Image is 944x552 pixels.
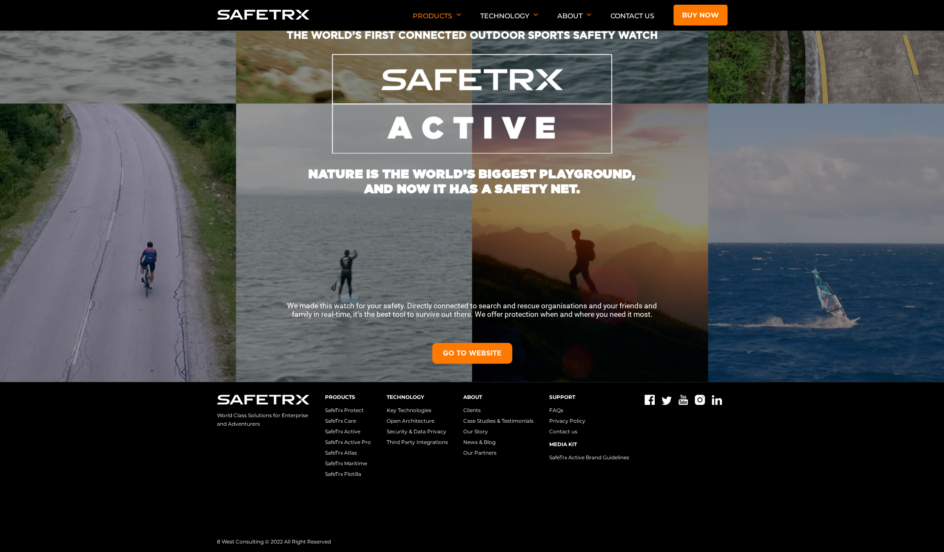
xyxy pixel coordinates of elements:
img: Logo SafeTrx [217,10,310,20]
h1: NATURE IS THE WORLD’S BIGGEST PLAYGROUND, AND NOW IT HAS A SAFETY NET. [302,154,642,196]
a: FAQs [549,407,563,413]
img: Arrow down icon [533,13,538,16]
img: Arrow down icon [587,13,591,16]
p: Technology [480,12,538,31]
img: Facebook icon [645,395,655,405]
a: SafeTrx Care [325,418,356,424]
a: Our Partners [463,450,496,456]
a: News & Blog [463,439,496,445]
img: Instagram icon [695,395,705,405]
a: SafeTrx Maritime [325,460,367,467]
a: Contact us [549,428,577,435]
a: Third Party Integrations [387,439,448,445]
a: Clients [463,407,481,413]
h3: Technology [387,395,448,400]
a: Key Technologies [387,407,431,413]
a: SafeTrx Active [325,428,360,435]
a: SafeTrx Atlas [325,450,357,456]
img: Safetrx logo [217,395,310,404]
a: SafeTrx Protect [325,407,364,413]
p: About [557,12,591,31]
a: SafeTrx Active Brand Guidelines [549,454,629,461]
a: SafeTrx Active Pro [325,439,371,445]
a: Contact Us [610,12,654,20]
p: We made this watch for your safety. Directly connected to search and rescue organisations and you... [281,302,664,319]
a: SafeTrx Flotilla [325,471,361,477]
img: Linkedin icon [712,395,722,405]
img: Arrow down icon [456,13,461,16]
p: World Class Solutions for Enterprise and Adventurers [217,411,310,428]
a: Open Architecture [387,418,434,424]
iframe: Chat Widget [901,511,944,552]
a: Security & Data Privacy [387,428,446,435]
p: Products [413,12,461,31]
a: Case Studies & Testimonials [463,418,533,424]
img: Twitter icon [662,396,672,405]
h3: About [463,395,533,400]
h3: Support [549,395,629,400]
h3: Products [325,395,371,400]
img: Youtube icon [679,395,688,405]
h3: Media Kit [549,442,629,447]
img: SafeTrx Active Logo [332,54,613,154]
a: GO TO WEBSITE [432,343,512,364]
a: Privacy Policy [549,418,585,424]
a: Our Story [463,428,488,435]
a: Buy now [673,5,727,26]
p: 8 West Consulting © 2022 All Right Reserved [217,536,727,547]
h2: THE WORLD’S FIRST CONNECTED OUTDOOR SPORTS SAFETY WATCH [94,29,850,54]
